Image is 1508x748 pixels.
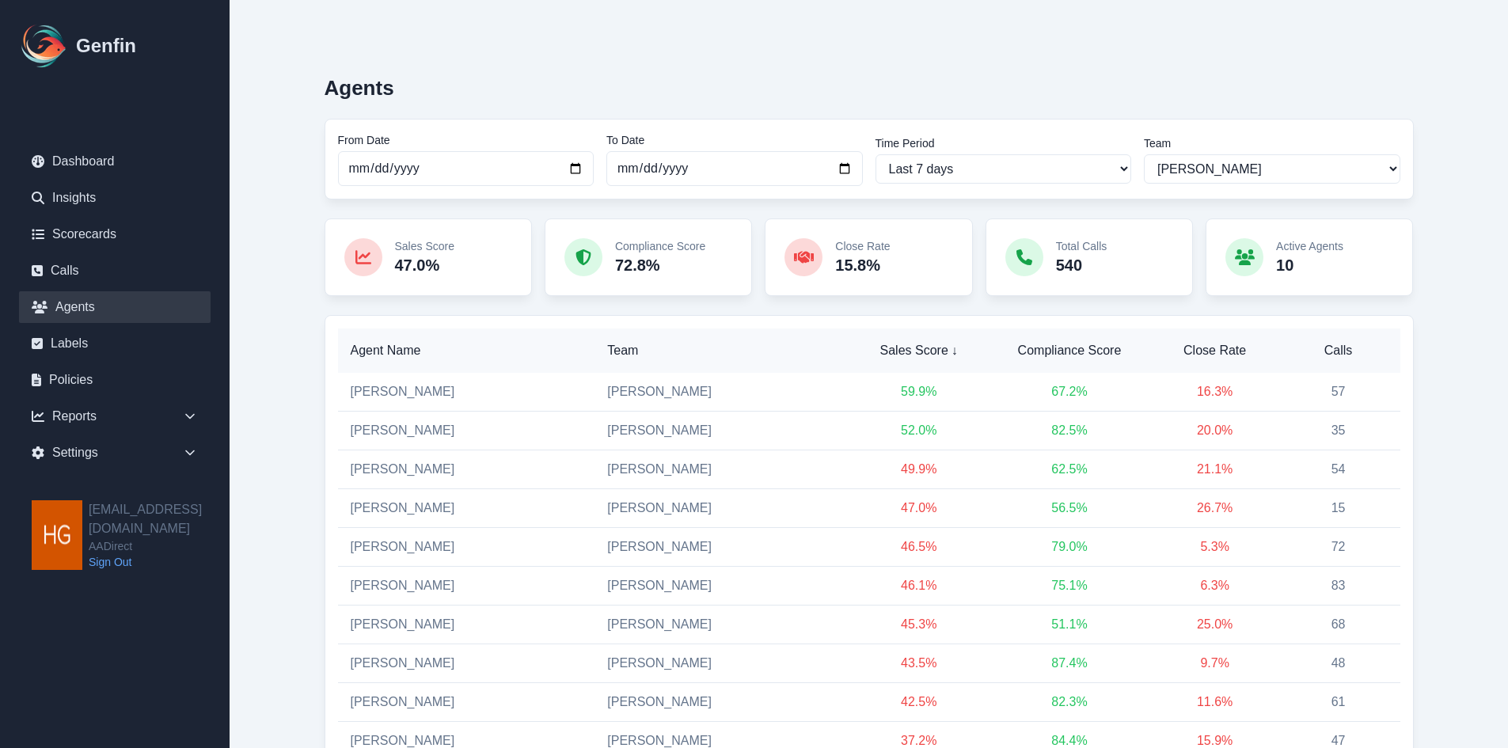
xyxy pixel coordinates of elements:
[1197,734,1233,747] span: 15.9 %
[19,401,211,432] div: Reports
[351,734,455,747] a: [PERSON_NAME]
[1197,695,1233,708] span: 11.6 %
[1166,341,1264,360] span: Close Rate
[607,462,712,476] span: [PERSON_NAME]
[1276,238,1343,254] p: Active Agents
[351,423,455,437] a: [PERSON_NAME]
[351,695,455,708] a: [PERSON_NAME]
[835,238,890,254] p: Close Rate
[607,423,712,437] span: [PERSON_NAME]
[901,423,936,437] span: 52.0 %
[19,328,211,359] a: Labels
[876,135,1132,151] label: Time Period
[1051,579,1087,592] span: 75.1 %
[1051,734,1087,747] span: 84.4 %
[1277,644,1400,683] td: 48
[351,579,455,592] a: [PERSON_NAME]
[1277,489,1400,528] td: 15
[864,341,973,360] span: Sales Score
[1051,617,1087,631] span: 51.1 %
[607,734,712,747] span: [PERSON_NAME]
[1051,695,1087,708] span: 82.3 %
[615,238,705,254] p: Compliance Score
[338,132,594,148] label: From Date
[901,734,936,747] span: 37.2 %
[607,341,839,360] span: Team
[615,254,705,276] p: 72.8%
[351,341,583,360] span: Agent Name
[1200,656,1229,670] span: 9.7 %
[1051,423,1087,437] span: 82.5 %
[351,540,455,553] a: [PERSON_NAME]
[901,385,936,398] span: 59.9 %
[19,218,211,250] a: Scorecards
[952,341,958,360] span: ↓
[395,254,454,276] p: 47.0%
[76,33,136,59] h1: Genfin
[607,695,712,708] span: [PERSON_NAME]
[607,501,712,514] span: [PERSON_NAME]
[19,21,70,71] img: Logo
[901,462,936,476] span: 49.9 %
[1144,135,1400,151] label: Team
[351,617,455,631] a: [PERSON_NAME]
[1197,617,1233,631] span: 25.0 %
[1277,373,1400,412] td: 57
[1051,462,1087,476] span: 62.5 %
[1197,385,1233,398] span: 16.3 %
[19,364,211,396] a: Policies
[1200,579,1229,592] span: 6.3 %
[998,341,1140,360] span: Compliance Score
[901,656,936,670] span: 43.5 %
[1276,254,1343,276] p: 10
[19,255,211,287] a: Calls
[1197,462,1233,476] span: 21.1 %
[1277,683,1400,722] td: 61
[325,76,394,100] h2: Agents
[901,579,936,592] span: 46.1 %
[32,500,82,570] img: hgarza@aadirect.com
[351,501,455,514] a: [PERSON_NAME]
[901,617,936,631] span: 45.3 %
[1290,341,1388,360] span: Calls
[1051,385,1087,398] span: 67.2 %
[89,500,230,538] h2: [EMAIL_ADDRESS][DOMAIN_NAME]
[607,385,712,398] span: [PERSON_NAME]
[1277,606,1400,644] td: 68
[19,437,211,469] div: Settings
[19,182,211,214] a: Insights
[351,656,455,670] a: [PERSON_NAME]
[1277,412,1400,450] td: 35
[19,146,211,177] a: Dashboard
[351,462,455,476] a: [PERSON_NAME]
[901,540,936,553] span: 46.5 %
[835,254,890,276] p: 15.8%
[395,238,454,254] p: Sales Score
[1197,501,1233,514] span: 26.7 %
[1056,238,1107,254] p: Total Calls
[351,385,455,398] a: [PERSON_NAME]
[89,538,230,554] span: AADirect
[607,656,712,670] span: [PERSON_NAME]
[606,132,863,148] label: To Date
[901,501,936,514] span: 47.0 %
[607,579,712,592] span: [PERSON_NAME]
[1197,423,1233,437] span: 20.0 %
[1051,540,1087,553] span: 79.0 %
[1277,567,1400,606] td: 83
[89,554,230,570] a: Sign Out
[607,540,712,553] span: [PERSON_NAME]
[1277,450,1400,489] td: 54
[1200,540,1229,553] span: 5.3 %
[1051,656,1087,670] span: 87.4 %
[1051,501,1087,514] span: 56.5 %
[607,617,712,631] span: [PERSON_NAME]
[1056,254,1107,276] p: 540
[19,291,211,323] a: Agents
[1277,528,1400,567] td: 72
[901,695,936,708] span: 42.5 %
